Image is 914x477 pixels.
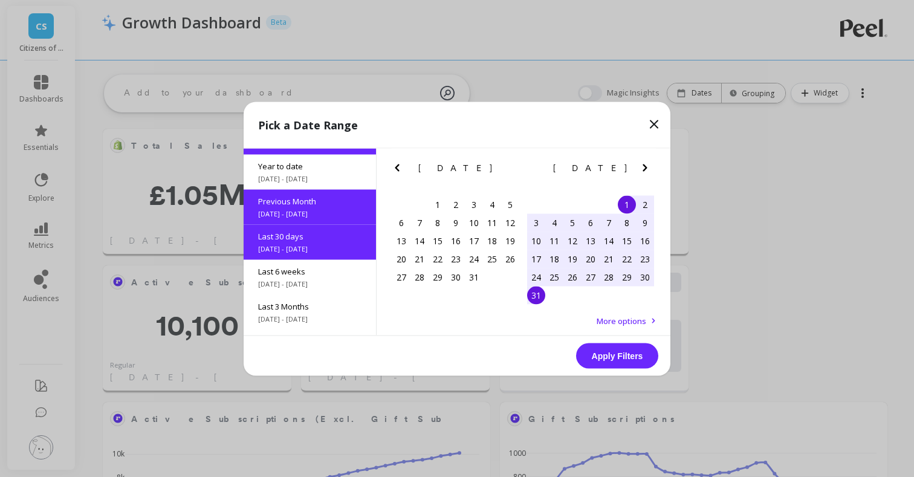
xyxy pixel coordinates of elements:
div: Choose Thursday, July 17th, 2025 [465,232,483,250]
div: Choose Saturday, July 19th, 2025 [501,232,519,250]
div: Choose Wednesday, July 30th, 2025 [447,268,465,286]
div: Choose Wednesday, August 20th, 2025 [582,250,600,268]
div: Choose Friday, July 25th, 2025 [483,250,501,268]
div: Choose Tuesday, July 22nd, 2025 [429,250,447,268]
div: Choose Saturday, August 30th, 2025 [636,268,654,286]
div: Choose Sunday, July 20th, 2025 [392,250,410,268]
div: Choose Monday, August 4th, 2025 [545,213,563,232]
div: Choose Thursday, July 3rd, 2025 [465,195,483,213]
div: Choose Tuesday, August 19th, 2025 [563,250,582,268]
span: Last 3 Months [258,300,361,311]
span: [DATE] - [DATE] [258,279,361,288]
div: Choose Sunday, July 13th, 2025 [392,232,410,250]
div: Choose Saturday, July 26th, 2025 [501,250,519,268]
div: Choose Monday, July 7th, 2025 [410,213,429,232]
div: Choose Monday, August 11th, 2025 [545,232,563,250]
div: month 2025-07 [392,195,519,286]
div: Choose Monday, July 21st, 2025 [410,250,429,268]
div: Choose Tuesday, August 5th, 2025 [563,213,582,232]
div: Choose Friday, August 22nd, 2025 [618,250,636,268]
div: Choose Tuesday, July 8th, 2025 [429,213,447,232]
span: [DATE] - [DATE] [258,314,361,323]
div: Choose Saturday, August 2nd, 2025 [636,195,654,213]
button: Apply Filters [576,343,658,368]
div: Choose Thursday, July 24th, 2025 [465,250,483,268]
div: Choose Monday, July 14th, 2025 [410,232,429,250]
div: Choose Thursday, August 28th, 2025 [600,268,618,286]
div: Choose Monday, July 28th, 2025 [410,268,429,286]
span: Last 30 days [258,230,361,241]
div: Choose Wednesday, August 6th, 2025 [582,213,600,232]
div: Choose Friday, July 4th, 2025 [483,195,501,213]
div: Choose Friday, August 8th, 2025 [618,213,636,232]
div: Choose Friday, August 29th, 2025 [618,268,636,286]
div: Choose Sunday, July 6th, 2025 [392,213,410,232]
div: Choose Tuesday, July 1st, 2025 [429,195,447,213]
div: Choose Sunday, August 31st, 2025 [527,286,545,304]
div: Choose Thursday, July 10th, 2025 [465,213,483,232]
div: Choose Saturday, August 23rd, 2025 [636,250,654,268]
span: [DATE] - [DATE] [258,209,361,218]
button: Next Month [638,160,657,180]
div: Choose Sunday, August 3rd, 2025 [527,213,545,232]
div: Choose Monday, August 25th, 2025 [545,268,563,286]
button: Previous Month [525,160,544,180]
span: [DATE] [553,163,629,172]
div: Choose Wednesday, July 16th, 2025 [447,232,465,250]
span: More options [597,315,646,326]
div: Choose Sunday, August 24th, 2025 [527,268,545,286]
span: Year to date [258,160,361,171]
div: Choose Sunday, August 17th, 2025 [527,250,545,268]
div: Choose Tuesday, July 29th, 2025 [429,268,447,286]
div: month 2025-08 [527,195,654,304]
button: Next Month [503,160,522,180]
div: Choose Sunday, August 10th, 2025 [527,232,545,250]
div: Choose Saturday, August 9th, 2025 [636,213,654,232]
div: Choose Thursday, July 31st, 2025 [465,268,483,286]
div: Choose Monday, August 18th, 2025 [545,250,563,268]
div: Choose Saturday, August 16th, 2025 [636,232,654,250]
span: [DATE] [418,163,494,172]
span: Last 6 weeks [258,265,361,276]
div: Choose Saturday, July 12th, 2025 [501,213,519,232]
div: Choose Wednesday, July 9th, 2025 [447,213,465,232]
div: Choose Wednesday, August 13th, 2025 [582,232,600,250]
div: Choose Friday, August 15th, 2025 [618,232,636,250]
div: Choose Wednesday, July 2nd, 2025 [447,195,465,213]
p: Pick a Date Range [258,116,358,133]
div: Choose Thursday, August 7th, 2025 [600,213,618,232]
span: [DATE] - [DATE] [258,244,361,253]
div: Choose Tuesday, July 15th, 2025 [429,232,447,250]
span: Previous Month [258,195,361,206]
div: Choose Tuesday, August 12th, 2025 [563,232,582,250]
div: Choose Friday, July 18th, 2025 [483,232,501,250]
div: Choose Friday, August 1st, 2025 [618,195,636,213]
div: Choose Friday, July 11th, 2025 [483,213,501,232]
div: Choose Sunday, July 27th, 2025 [392,268,410,286]
span: [DATE] - [DATE] [258,174,361,183]
div: Choose Tuesday, August 26th, 2025 [563,268,582,286]
div: Choose Thursday, August 21st, 2025 [600,250,618,268]
button: Previous Month [390,160,409,180]
div: Choose Thursday, August 14th, 2025 [600,232,618,250]
div: Choose Saturday, July 5th, 2025 [501,195,519,213]
div: Choose Wednesday, July 23rd, 2025 [447,250,465,268]
div: Choose Wednesday, August 27th, 2025 [582,268,600,286]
